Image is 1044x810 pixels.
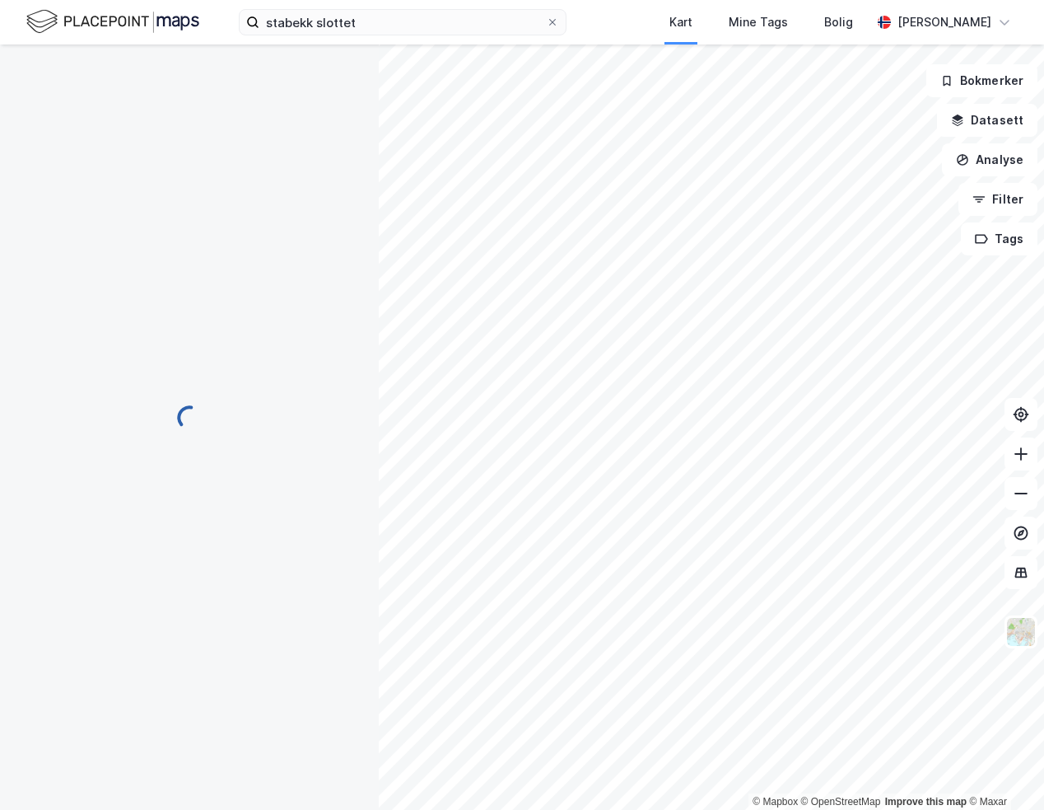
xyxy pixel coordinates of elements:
[1005,616,1037,648] img: Z
[176,405,203,431] img: spinner.a6d8c91a73a9ac5275cf975e30b51cfb.svg
[942,143,1037,176] button: Analyse
[824,12,853,32] div: Bolig
[753,796,798,808] a: Mapbox
[897,12,991,32] div: [PERSON_NAME]
[26,7,199,36] img: logo.f888ab2527a4732fd821a326f86c7f29.svg
[669,12,692,32] div: Kart
[926,64,1037,97] button: Bokmerker
[937,104,1037,137] button: Datasett
[801,796,881,808] a: OpenStreetMap
[259,10,546,35] input: Søk på adresse, matrikkel, gårdeiere, leietakere eller personer
[958,183,1037,216] button: Filter
[961,222,1037,255] button: Tags
[962,731,1044,810] iframe: Chat Widget
[885,796,967,808] a: Improve this map
[729,12,788,32] div: Mine Tags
